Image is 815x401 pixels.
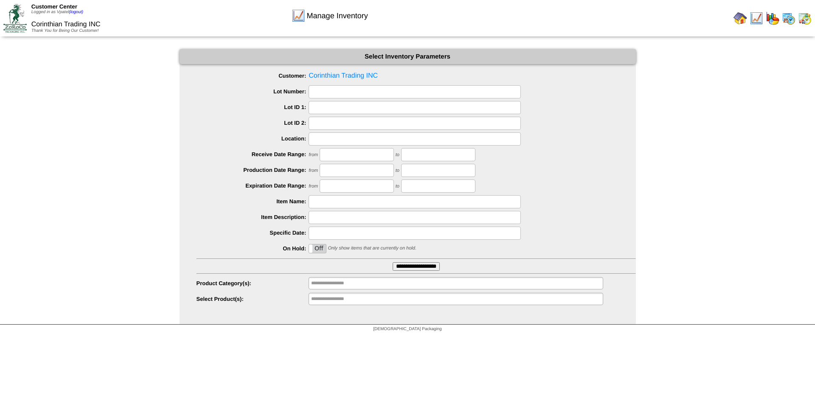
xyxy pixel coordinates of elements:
img: home.gif [733,11,747,25]
label: Lot ID 1: [197,104,309,110]
label: Production Date Range: [197,167,309,173]
img: ZoRoCo_Logo(Green%26Foil)%20jpg.webp [3,4,27,32]
div: OnOff [309,244,326,253]
span: [DEMOGRAPHIC_DATA] Packaging [373,327,441,331]
span: Manage Inventory [307,11,368,20]
span: from [309,184,318,189]
span: to [396,184,399,189]
span: to [396,152,399,157]
div: Select Inventory Parameters [180,49,636,64]
a: (logout) [69,10,83,14]
label: Lot Number: [197,88,309,95]
span: to [396,168,399,173]
span: Logged in as Vpatel [31,10,83,14]
img: calendarinout.gif [798,11,812,25]
label: Receive Date Range: [197,151,309,157]
img: calendarprod.gif [782,11,795,25]
span: Only show items that are currently on hold. [328,246,416,251]
label: Off [309,244,326,253]
label: Specific Date: [197,230,309,236]
label: Customer: [197,73,309,79]
label: Location: [197,135,309,142]
span: Corinthian Trading INC [197,70,636,82]
label: Item Description: [197,214,309,220]
label: Select Product(s): [197,296,309,302]
img: line_graph.gif [292,9,305,22]
span: from [309,168,318,173]
label: On Hold: [197,245,309,252]
label: Item Name: [197,198,309,205]
span: Corinthian Trading INC [31,21,101,28]
span: Customer Center [31,3,77,10]
label: Lot ID 2: [197,120,309,126]
img: graph.gif [766,11,779,25]
label: Product Category(s): [197,280,309,286]
span: Thank You for Being Our Customer! [31,28,99,33]
span: from [309,152,318,157]
label: Expiration Date Range: [197,182,309,189]
img: line_graph.gif [750,11,763,25]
